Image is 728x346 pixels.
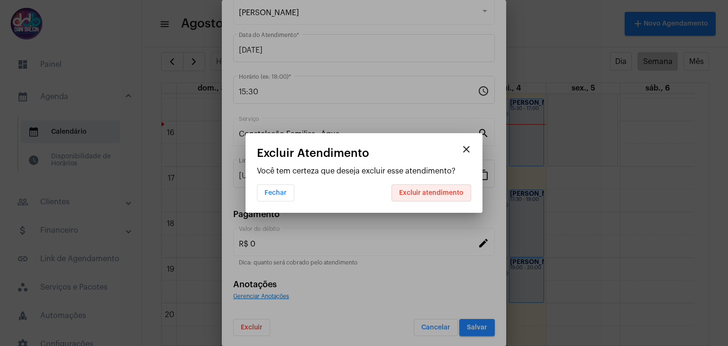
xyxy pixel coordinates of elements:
[257,184,294,201] button: Fechar
[399,190,464,196] span: Excluir atendimento
[257,147,369,159] span: Excluir Atendimento
[391,184,471,201] button: Excluir atendimento
[264,190,287,196] span: Fechar
[257,167,471,175] p: Você tem certeza que deseja excluir esse atendimento?
[461,144,472,155] mat-icon: close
